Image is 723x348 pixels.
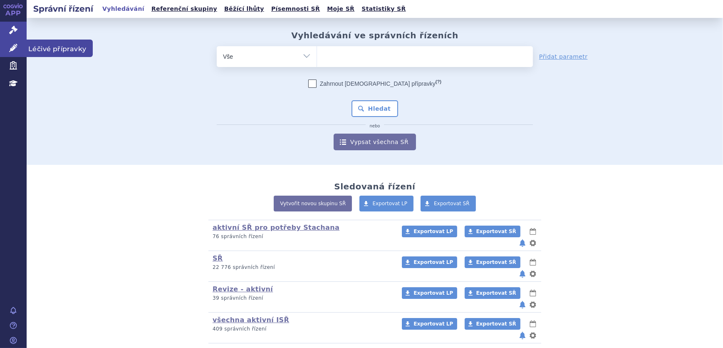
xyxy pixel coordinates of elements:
p: 76 správních řízení [213,233,391,240]
a: Písemnosti SŘ [269,3,322,15]
button: nastavení [529,331,537,341]
abbr: (?) [436,79,441,85]
h2: Vyhledávání ve správních řízeních [291,30,458,40]
span: Exportovat SŘ [476,229,516,234]
p: 409 správních řízení [213,326,391,333]
h2: Správní řízení [27,3,100,15]
button: Hledat [352,100,399,117]
button: lhůty [529,288,537,298]
button: nastavení [529,238,537,248]
button: notifikace [518,300,527,310]
a: Exportovat LP [402,256,457,268]
button: notifikace [518,331,527,341]
a: Exportovat SŘ [465,226,520,237]
a: Vyhledávání [100,3,147,15]
span: Exportovat SŘ [476,259,516,265]
span: Exportovat SŘ [476,321,516,327]
span: Exportovat LP [413,290,453,296]
p: 22 776 správních řízení [213,264,391,271]
button: notifikace [518,238,527,248]
p: 39 správních řízení [213,295,391,302]
span: Exportovat SŘ [434,201,470,206]
a: Exportovat SŘ [465,256,520,268]
button: notifikace [518,269,527,279]
h2: Sledovaná řízení [334,181,415,191]
a: Exportovat LP [359,196,414,211]
a: Statistiky SŘ [359,3,408,15]
a: Exportovat LP [402,318,457,330]
span: Exportovat LP [413,321,453,327]
a: Exportovat LP [402,287,457,299]
a: Přidat parametr [539,52,588,61]
a: SŘ [213,254,223,262]
span: Exportovat LP [413,229,453,234]
a: Revize - aktivní [213,285,273,293]
button: lhůty [529,319,537,329]
a: aktivní SŘ pro potřeby Stachana [213,224,339,231]
a: Vytvořit novou skupinu SŘ [274,196,352,211]
a: Referenční skupiny [149,3,220,15]
a: Exportovat SŘ [421,196,476,211]
span: Exportovat SŘ [476,290,516,296]
button: nastavení [529,269,537,279]
a: Moje SŘ [324,3,357,15]
a: Exportovat SŘ [465,287,520,299]
span: Exportovat LP [373,201,408,206]
i: nebo [366,124,384,129]
button: lhůty [529,257,537,267]
a: Vypsat všechna SŘ [334,134,416,150]
a: Exportovat LP [402,226,457,237]
span: Léčivé přípravky [27,40,93,57]
button: lhůty [529,226,537,236]
a: Exportovat SŘ [465,318,520,330]
button: nastavení [529,300,537,310]
label: Zahrnout [DEMOGRAPHIC_DATA] přípravky [308,80,441,88]
span: Exportovat LP [413,259,453,265]
a: Běžící lhůty [222,3,267,15]
a: všechna aktivní ISŘ [213,316,289,324]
